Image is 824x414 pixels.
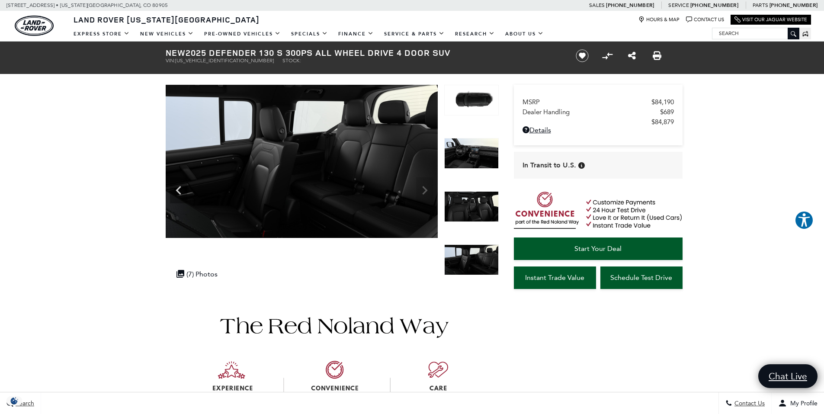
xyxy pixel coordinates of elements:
[764,370,811,382] span: Chat Live
[15,16,54,36] a: land-rover
[450,26,500,42] a: Research
[712,28,799,39] input: Search
[500,26,549,42] a: About Us
[514,266,596,289] a: Instant Trade Value
[514,237,683,260] a: Start Your Deal
[769,2,818,9] a: [PHONE_NUMBER]
[574,244,622,253] span: Start Your Deal
[610,273,672,282] span: Schedule Test Drive
[523,118,674,126] a: $84,879
[523,108,660,116] span: Dealer Handling
[170,177,187,203] div: Previous
[4,396,24,405] img: Opt-Out Icon
[606,2,654,9] a: [PHONE_NUMBER]
[444,138,499,169] img: New 2025 Santorini Black LAND ROVER S 300PS image 5
[638,16,680,23] a: Hours & Map
[668,2,689,8] span: Service
[686,16,724,23] a: Contact Us
[589,2,605,8] span: Sales
[172,266,222,282] div: (7) Photos
[135,26,199,42] a: New Vehicles
[758,364,818,388] a: Chat Live
[651,98,674,106] span: $84,190
[333,26,379,42] a: Finance
[787,400,818,407] span: My Profile
[199,26,286,42] a: Pre-Owned Vehicles
[286,26,333,42] a: Specials
[4,396,24,405] section: Click to Open Cookie Consent Modal
[525,273,584,282] span: Instant Trade Value
[166,47,186,58] strong: New
[444,85,499,116] img: New 2025 Santorini Black LAND ROVER S 300PS image 4
[68,26,549,42] nav: Main Navigation
[523,126,674,134] a: Details
[523,160,576,170] span: In Transit to U.S.
[795,211,814,230] button: Explore your accessibility options
[74,14,260,25] span: Land Rover [US_STATE][GEOGRAPHIC_DATA]
[578,162,585,169] div: Vehicle has shipped from factory of origin. Estimated time of delivery to Retailer is on average ...
[732,400,765,407] span: Contact Us
[15,16,54,36] img: Land Rover
[523,98,674,106] a: MSRP $84,190
[601,49,614,62] button: Compare Vehicle
[68,14,265,25] a: Land Rover [US_STATE][GEOGRAPHIC_DATA]
[600,266,683,289] a: Schedule Test Drive
[523,98,651,106] span: MSRP
[651,118,674,126] span: $84,879
[68,26,135,42] a: EXPRESS STORE
[628,51,636,61] a: Share this New 2025 Defender 130 S 300PS All Wheel Drive 4 Door SUV
[523,108,674,116] a: Dealer Handling $689
[166,85,438,238] img: New 2025 Santorini Black LAND ROVER S 300PS image 7
[734,16,807,23] a: Visit Our Jaguar Website
[6,2,168,8] a: [STREET_ADDRESS] • [US_STATE][GEOGRAPHIC_DATA], CO 80905
[282,58,301,64] span: Stock:
[444,191,499,222] img: New 2025 Santorini Black LAND ROVER S 300PS image 6
[573,49,592,63] button: Save vehicle
[166,58,175,64] span: VIN:
[444,244,499,276] img: New 2025 Santorini Black LAND ROVER S 300PS image 7
[175,58,274,64] span: [US_VEHICLE_IDENTIFICATION_NUMBER]
[772,392,824,414] button: Open user profile menu
[660,108,674,116] span: $689
[795,211,814,231] aside: Accessibility Help Desk
[379,26,450,42] a: Service & Parts
[653,51,661,61] a: Print this New 2025 Defender 130 S 300PS All Wheel Drive 4 Door SUV
[166,48,561,58] h1: 2025 Defender 130 S 300PS All Wheel Drive 4 Door SUV
[690,2,738,9] a: [PHONE_NUMBER]
[753,2,768,8] span: Parts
